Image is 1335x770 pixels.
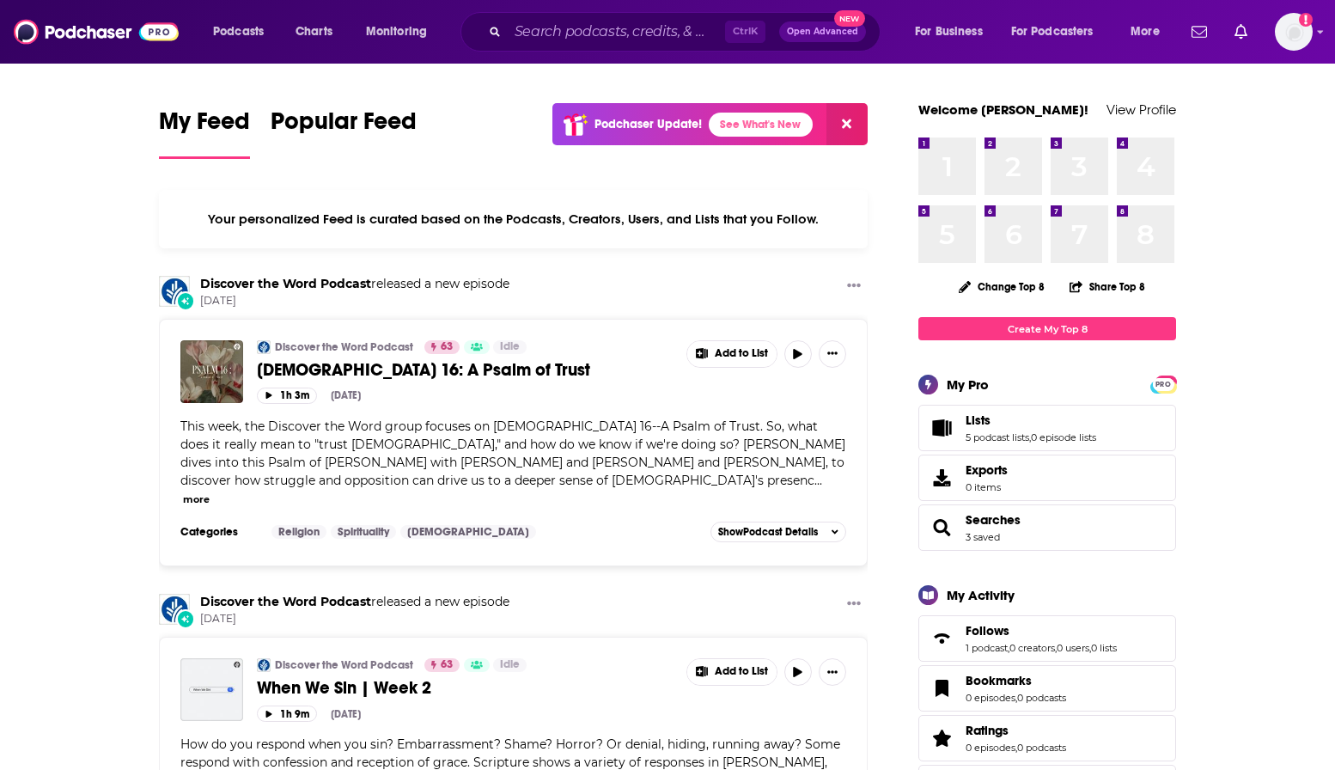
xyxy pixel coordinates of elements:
h3: Categories [180,525,258,539]
span: For Business [915,20,983,44]
span: Podcasts [213,20,264,44]
a: When We Sin | Week 2 [180,658,243,721]
a: Religion [271,525,326,539]
button: Show More Button [840,594,868,615]
a: 1 podcast [966,642,1008,654]
span: This week, the Discover the Word group focuses on [DEMOGRAPHIC_DATA] 16--A Psalm of Trust. So, wh... [180,419,845,488]
span: 0 items [966,481,1008,493]
button: open menu [201,18,286,46]
button: Show More Button [687,659,777,685]
a: Ratings [924,726,959,750]
span: Open Advanced [787,27,858,36]
button: open menu [1119,18,1181,46]
svg: Add a profile image [1299,13,1313,27]
span: Follows [966,623,1009,639]
button: Change Top 8 [948,276,1055,297]
img: Discover the Word Podcast [257,658,271,672]
a: Podchaser - Follow, Share and Rate Podcasts [14,15,179,48]
a: View Profile [1106,101,1176,118]
span: Follows [918,615,1176,662]
a: [DEMOGRAPHIC_DATA] 16: A Psalm of Trust [257,359,674,381]
button: Show More Button [840,276,868,297]
span: , [1015,742,1017,754]
span: Exports [966,462,1008,478]
span: Show Podcast Details [718,526,818,538]
a: Follows [966,623,1117,639]
button: Show profile menu [1275,13,1313,51]
span: Ratings [918,715,1176,761]
span: PRO [1153,378,1173,391]
span: Logged in as TinaPugh [1275,13,1313,51]
button: 1h 9m [257,706,317,722]
span: Bookmarks [966,673,1032,688]
a: Discover the Word Podcast [200,594,371,609]
p: Podchaser Update! [594,117,702,131]
a: Idle [493,340,527,354]
a: PRO [1153,377,1173,390]
a: Discover the Word Podcast [275,340,413,354]
div: Search podcasts, credits, & more... [477,12,897,52]
span: [DEMOGRAPHIC_DATA] 16: A Psalm of Trust [257,359,590,381]
button: Show More Button [819,340,846,368]
span: , [1029,431,1031,443]
a: Charts [284,18,343,46]
button: Show More Button [819,658,846,686]
a: 3 saved [966,531,1000,543]
div: My Activity [947,587,1015,603]
div: My Pro [947,376,989,393]
span: Idle [500,657,520,674]
a: Idle [493,658,527,672]
a: 0 users [1057,642,1089,654]
a: Create My Top 8 [918,317,1176,340]
span: For Podcasters [1011,20,1094,44]
button: open menu [903,18,1004,46]
button: Share Top 8 [1069,270,1146,303]
a: Discover the Word Podcast [200,276,371,291]
span: Idle [500,339,520,356]
button: ShowPodcast Details [710,522,846,542]
a: Welcome [PERSON_NAME]! [918,101,1088,118]
a: Spirituality [331,525,396,539]
a: Show notifications dropdown [1228,17,1254,46]
span: , [1008,642,1009,654]
a: Bookmarks [966,673,1066,688]
span: Charts [296,20,332,44]
button: 1h 3m [257,388,317,404]
div: New Episode [176,609,195,628]
a: Psalm 16: A Psalm of Trust [180,340,243,403]
span: , [1015,692,1017,704]
span: My Feed [159,107,250,146]
img: Discover the Word Podcast [159,276,190,307]
a: Discover the Word Podcast [275,658,413,672]
span: , [1055,642,1057,654]
span: Ctrl K [725,21,765,43]
span: Bookmarks [918,665,1176,712]
span: Add to List [715,347,768,360]
span: Popular Feed [271,107,417,146]
span: New [834,10,865,27]
h3: released a new episode [200,276,509,292]
a: Lists [966,412,1096,428]
h3: released a new episode [200,594,509,610]
a: 0 episode lists [1031,431,1096,443]
a: My Feed [159,107,250,159]
a: 0 podcasts [1017,692,1066,704]
span: Lists [966,412,991,428]
input: Search podcasts, credits, & more... [508,18,725,46]
button: open menu [354,18,449,46]
button: Show More Button [687,341,777,367]
button: open menu [1000,18,1119,46]
span: Exports [924,466,959,490]
span: Monitoring [366,20,427,44]
span: ... [814,473,822,488]
a: 0 episodes [966,692,1015,704]
span: Lists [918,405,1176,451]
a: 0 podcasts [1017,742,1066,754]
a: Bookmarks [924,676,959,700]
button: Open AdvancedNew [779,21,866,42]
span: , [1089,642,1091,654]
span: [DATE] [200,294,509,309]
a: 0 lists [1091,642,1117,654]
a: When We Sin | Week 2 [257,677,674,699]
